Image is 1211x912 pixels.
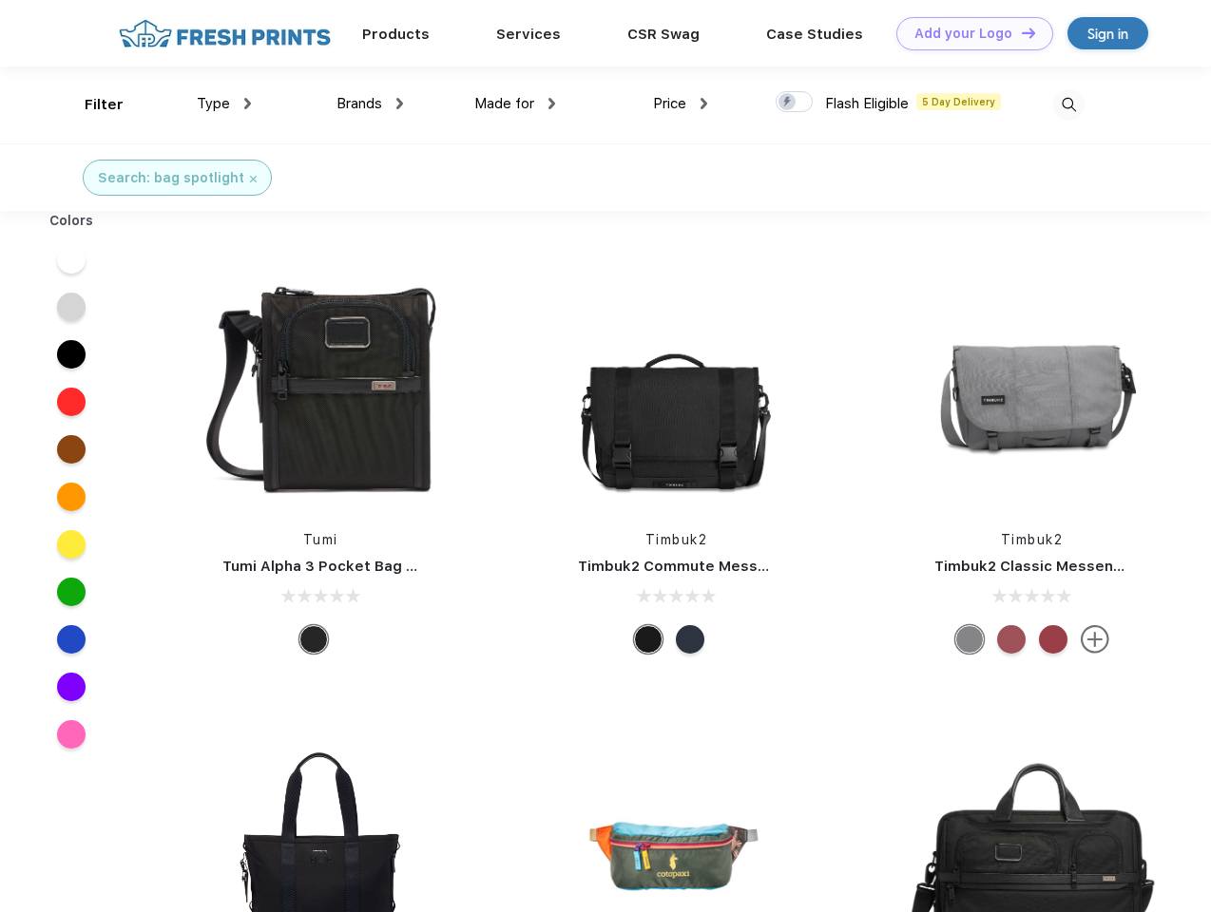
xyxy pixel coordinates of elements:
a: Timbuk2 Classic Messenger Bag [934,558,1170,575]
span: Brands [336,95,382,112]
a: Timbuk2 Commute Messenger Bag [578,558,833,575]
img: desktop_search.svg [1053,89,1085,121]
div: Colors [35,211,108,231]
div: Eco Gunmetal [955,625,984,654]
a: Timbuk2 [645,532,708,547]
a: Tumi Alpha 3 Pocket Bag Small [222,558,445,575]
div: Eco Nautical [676,625,704,654]
img: dropdown.png [396,98,403,109]
img: dropdown.png [701,98,707,109]
img: func=resize&h=266 [906,258,1159,511]
span: Flash Eligible [825,95,909,112]
a: Sign in [1067,17,1148,49]
div: Eco Black [634,625,663,654]
img: more.svg [1081,625,1109,654]
span: Price [653,95,686,112]
img: fo%20logo%202.webp [113,17,336,50]
span: 5 Day Delivery [916,93,1001,110]
a: Timbuk2 [1001,532,1064,547]
img: filter_cancel.svg [250,176,257,182]
div: Eco Bookish [1039,625,1067,654]
a: Products [362,26,430,43]
div: Eco Collegiate Red [997,625,1026,654]
div: Filter [85,94,124,116]
div: Black [299,625,328,654]
img: DT [1022,28,1035,38]
img: func=resize&h=266 [194,258,447,511]
span: Type [197,95,230,112]
div: Add your Logo [914,26,1012,42]
span: Made for [474,95,534,112]
img: dropdown.png [548,98,555,109]
img: dropdown.png [244,98,251,109]
a: Tumi [303,532,338,547]
img: func=resize&h=266 [549,258,802,511]
div: Search: bag spotlight [98,168,244,188]
div: Sign in [1087,23,1128,45]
